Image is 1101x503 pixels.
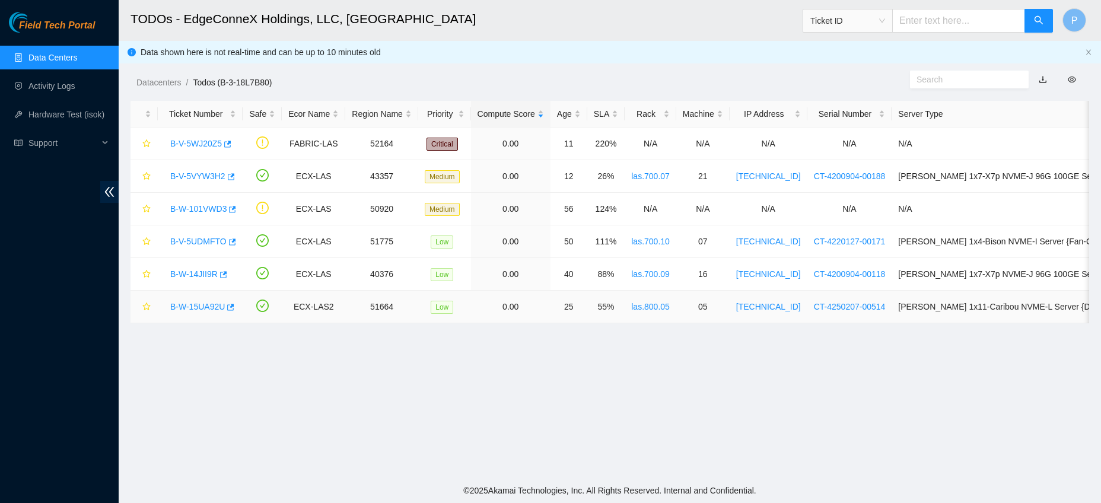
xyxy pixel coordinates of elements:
[625,193,676,225] td: N/A
[631,237,670,246] a: las.700.10
[282,128,345,160] td: FABRIC-LAS
[137,199,151,218] button: star
[587,225,625,258] td: 111%
[587,193,625,225] td: 124%
[137,265,151,284] button: star
[425,170,460,183] span: Medium
[256,136,269,149] span: exclamation-circle
[730,128,807,160] td: N/A
[170,139,222,148] a: B-V-5WJ20Z5
[917,73,1013,86] input: Search
[282,291,345,323] td: ECX-LAS2
[587,160,625,193] td: 26%
[736,269,801,279] a: [TECHNICAL_ID]
[142,303,151,312] span: star
[471,160,550,193] td: 0.00
[1030,70,1056,89] button: download
[736,302,801,311] a: [TECHNICAL_ID]
[736,171,801,181] a: [TECHNICAL_ID]
[676,193,730,225] td: N/A
[282,193,345,225] td: ECX-LAS
[282,225,345,258] td: ECX-LAS
[471,193,550,225] td: 0.00
[137,134,151,153] button: star
[193,78,272,87] a: Todos (B-3-18L7B80)
[425,203,460,216] span: Medium
[256,202,269,214] span: exclamation-circle
[892,9,1025,33] input: Enter text here...
[9,21,95,37] a: Akamai TechnologiesField Tech Portal
[807,128,892,160] td: N/A
[625,128,676,160] td: N/A
[14,139,23,147] span: read
[814,171,886,181] a: CT-4200904-00188
[170,171,225,181] a: B-V-5VYW3H2
[142,139,151,149] span: star
[471,128,550,160] td: 0.00
[345,128,418,160] td: 52164
[550,128,587,160] td: 11
[137,167,151,186] button: star
[810,12,885,30] span: Ticket ID
[137,232,151,251] button: star
[28,131,98,155] span: Support
[550,291,587,323] td: 25
[282,160,345,193] td: ECX-LAS
[587,128,625,160] td: 220%
[1024,9,1053,33] button: search
[345,225,418,258] td: 51775
[730,193,807,225] td: N/A
[142,270,151,279] span: star
[676,160,730,193] td: 21
[814,269,886,279] a: CT-4200904-00118
[170,302,225,311] a: B-W-15UA92U
[170,204,227,214] a: B-W-101VWD3
[431,301,453,314] span: Low
[1039,75,1047,84] a: download
[345,193,418,225] td: 50920
[471,291,550,323] td: 0.00
[1085,49,1092,56] button: close
[1068,75,1076,84] span: eye
[136,78,181,87] a: Datacenters
[170,269,218,279] a: B-W-14JII9R
[471,225,550,258] td: 0.00
[431,235,453,249] span: Low
[345,160,418,193] td: 43357
[550,225,587,258] td: 50
[550,258,587,291] td: 40
[631,269,670,279] a: las.700.09
[100,181,119,203] span: double-left
[282,258,345,291] td: ECX-LAS
[142,172,151,182] span: star
[676,128,730,160] td: N/A
[550,160,587,193] td: 12
[631,302,670,311] a: las.800.05
[676,291,730,323] td: 05
[137,297,151,316] button: star
[1071,13,1078,28] span: P
[431,268,453,281] span: Low
[256,300,269,312] span: check-circle
[345,258,418,291] td: 40376
[28,81,75,91] a: Activity Logs
[587,258,625,291] td: 88%
[28,110,104,119] a: Hardware Test (isok)
[1034,15,1043,27] span: search
[631,171,670,181] a: las.700.07
[676,258,730,291] td: 16
[587,291,625,323] td: 55%
[142,237,151,247] span: star
[9,12,60,33] img: Akamai Technologies
[170,237,227,246] a: B-V-5UDMFTO
[814,237,886,246] a: CT-4220127-00171
[119,478,1101,503] footer: © 2025 Akamai Technologies, Inc. All Rights Reserved. Internal and Confidential.
[256,169,269,182] span: check-circle
[807,193,892,225] td: N/A
[345,291,418,323] td: 51664
[676,225,730,258] td: 07
[142,205,151,214] span: star
[1062,8,1086,32] button: P
[256,267,269,279] span: check-circle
